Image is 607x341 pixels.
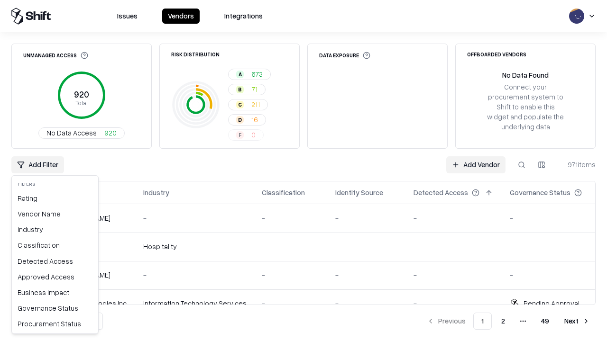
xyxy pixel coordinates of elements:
[14,285,96,300] div: Business Impact
[14,237,96,253] div: Classification
[11,175,99,334] div: Add Filter
[14,316,96,332] div: Procurement Status
[14,222,96,237] div: Industry
[14,269,96,285] div: Approved Access
[14,300,96,316] div: Governance Status
[14,206,96,222] div: Vendor Name
[14,253,96,269] div: Detected Access
[14,178,96,190] div: Filters
[14,190,96,206] div: Rating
